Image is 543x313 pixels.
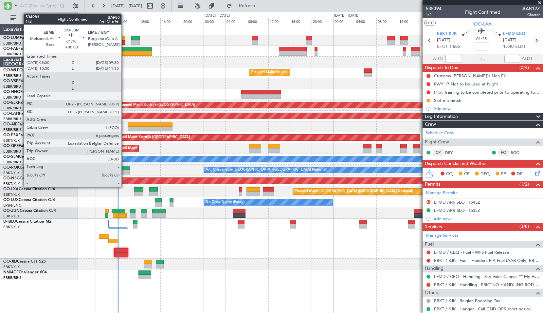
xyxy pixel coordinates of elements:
a: EBBR/BRU [3,160,21,165]
span: CC, [446,171,453,177]
a: LFMD / CEQ - Handling - Sky Valet Cannes ** My Handling**LFMD / CEQ [434,274,540,279]
div: 08:00 [117,18,139,24]
span: Flight Crew [425,138,449,146]
a: LFMD / CEQ - Fuel - WFS Fuel Release [434,249,509,255]
a: EBKT/KJK [3,265,20,269]
div: Flight Confirmed [465,9,500,16]
span: Permits [425,181,440,188]
span: Crew [425,121,436,128]
span: ATOT [433,56,444,62]
span: OO-LUM [3,36,20,40]
div: LFMD ARR SLOT 1545Z [434,199,480,205]
span: OO-LAH [3,112,19,116]
a: EBKT/KJK [3,225,20,230]
a: EBBR/BRU [3,84,21,89]
button: D [426,200,430,204]
a: EBBR/BRU [3,117,21,121]
span: (1/2) [519,181,529,188]
div: 04:00 [355,18,376,24]
div: 08:00 [247,18,268,24]
span: LFMD CEQ [503,31,525,37]
div: [DATE] - [DATE] [205,13,230,19]
div: 08:00 [376,18,398,24]
div: Add new [433,216,540,222]
div: RWY 17 Not to be used at NIght [434,81,498,87]
a: EBBR/BRU [3,95,21,100]
a: EBBR/BRU [3,275,21,280]
a: OO-ZUNCessna Citation CJ4 [3,209,56,213]
span: Leg Information [425,113,458,120]
button: All Aircraft [7,13,71,23]
span: D-IBLU [3,220,16,224]
div: Planned Maint [GEOGRAPHIC_DATA] ([GEOGRAPHIC_DATA] National) [114,143,232,153]
span: Handling [425,265,443,272]
a: Manage Services [426,232,459,239]
a: OO-WLPGlobal 5500 [3,68,42,72]
div: 16:00 [160,18,182,24]
a: EBBR/BRU [3,149,21,154]
div: FO [498,149,509,156]
span: ALDT [522,56,533,62]
span: OO-SLM [3,155,19,159]
span: OO-WLP [3,68,19,72]
div: [DATE] - [DATE] [334,13,359,19]
div: 16:00 [420,18,441,24]
div: 04:00 [225,18,247,24]
a: OO-LUMFalcon 7X [3,36,38,40]
span: 535394 [426,5,442,12]
a: EBBR/BRU [3,127,21,132]
a: EBBR/BRU [3,41,21,46]
a: OO-LUXCessna Citation CJ4 [3,198,55,202]
input: --:-- [445,55,461,63]
a: D-IBLUCessna Citation M2 [3,220,51,224]
span: ETOT [437,44,448,50]
a: EBKT/KJK [3,171,20,175]
a: LFSN/ENC [3,203,21,208]
div: Customs [PERSON_NAME]'s Non EU [434,73,507,79]
div: 12:00 [398,18,420,24]
div: 12:00 [268,18,290,24]
a: OO-LXACessna Citation CJ4 [3,187,55,191]
a: EBKT/KJK [3,192,20,197]
div: 04:00 [96,18,117,24]
span: OO-NSG [3,176,20,180]
a: N604GFChallenger 604 [3,270,47,274]
div: 00:00 [204,18,225,24]
span: OO-FAE [3,47,18,51]
a: EBKT / KJK - Fuel - Flanders FIA Fuel (AAB Only) EBKT / KJK [434,258,540,263]
span: Charter [522,12,540,18]
a: OO-NSGCessna Citation CJ4 [3,176,56,180]
div: CP [433,149,443,156]
a: EBKT / KJK - Belgian Boarding Tax [434,298,500,304]
div: 16:00 [290,18,312,24]
a: OO-ROKCessna Citation CJ4 [3,166,56,170]
span: Others [425,289,439,297]
button: Refresh [224,1,263,11]
span: OO-JID [3,260,17,264]
div: 12:00 [139,18,160,24]
div: [DATE] - [DATE] [79,13,104,19]
span: (0/4) [519,64,529,71]
span: CR [464,171,470,177]
div: Add new [433,106,540,111]
span: Services [425,223,442,231]
span: DP [517,171,523,177]
input: A/C (Reg. or Type) [20,1,58,11]
a: EBKT/KJK [3,214,20,219]
button: UTC [424,20,436,26]
div: Slot mismatch [434,98,461,103]
a: Schedule Crew [426,130,454,137]
a: EBKT/KJK [3,181,20,186]
span: ELDT [515,44,526,50]
div: 20:00 [312,18,333,24]
span: AAB12Z [522,5,540,12]
span: OO-ELK [3,101,18,105]
span: 15:40 [503,44,514,50]
div: Planned Maint [GEOGRAPHIC_DATA] ([GEOGRAPHIC_DATA] National) [295,187,413,196]
a: OO-ELKFalcon 8X [3,101,36,105]
a: EBBR/BRU [3,106,21,111]
span: N604GF [3,270,19,274]
div: Planned Maint Kortrijk-[GEOGRAPHIC_DATA] [114,133,190,142]
span: OO-LXA [474,21,492,28]
div: 00:00 [333,18,355,24]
